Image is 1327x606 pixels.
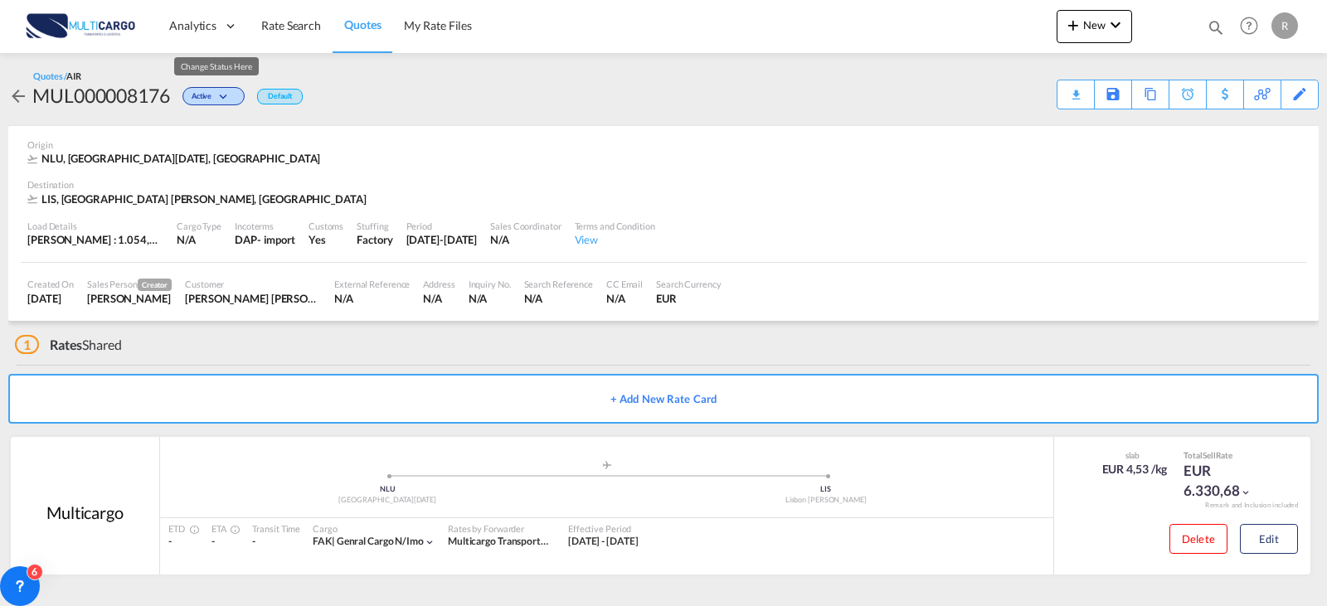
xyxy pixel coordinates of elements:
div: R [1271,12,1298,39]
div: Cargo Type [177,220,221,232]
div: DAP [235,232,257,247]
div: Customs [309,220,343,232]
div: CC Email [606,278,643,290]
div: Save As Template [1095,80,1131,109]
span: FAK [313,535,337,547]
span: Rates [50,337,83,352]
div: slab [1098,449,1168,461]
div: Destination [27,178,1300,191]
div: View [575,232,655,247]
div: Customer [185,278,321,290]
div: Total Rate [1184,449,1266,461]
span: Active [192,91,216,107]
div: Transit Time [252,522,300,535]
div: N/A [334,291,410,306]
md-icon: icon-chevron-down [216,93,236,102]
span: My Rate Files [404,18,472,32]
span: Help [1235,12,1263,40]
div: 25 Sep 2025 [406,232,478,247]
span: Multicargo Transportes e Logistica [448,535,596,547]
div: NLU, Santa Lucia Air Force Base, South America [27,151,324,166]
md-icon: Estimated Time Of Departure [185,525,195,535]
div: - import [257,232,295,247]
span: Creator [138,279,172,291]
md-icon: icon-chevron-down [1240,487,1252,498]
div: Change Status Here [170,82,249,109]
div: Multicargo [46,501,124,524]
div: Multicargo Transportes e Logistica [448,535,552,549]
div: LIS, Lisbon Portela, Europe [27,191,371,206]
div: Search Currency [656,278,722,290]
div: Period [406,220,478,232]
span: Sell [1203,450,1216,460]
div: Sales Person [87,278,172,291]
span: 1 [15,335,39,354]
div: Terms and Condition [575,220,655,232]
div: LIS [607,484,1046,495]
div: 05 Dec 2023 - 25 Sep 2025 [568,535,639,549]
div: Cargo [313,522,435,535]
div: Shared [15,336,122,354]
md-icon: Estimated Time Of Arrival [226,525,236,535]
div: - [252,535,300,549]
div: Quotes /AIR [33,70,81,82]
button: Delete [1169,524,1227,554]
div: Yes [309,232,343,247]
button: icon-plus 400-fgNewicon-chevron-down [1057,10,1132,43]
div: N/A [490,232,561,247]
span: Quotes [344,17,381,32]
div: 22 Aug 2025 [27,291,74,306]
div: Default [257,89,303,104]
div: Quote PDF is not available at this time [1066,80,1086,95]
span: - [168,535,172,547]
div: ETA [211,522,236,535]
div: Help [1235,12,1271,41]
div: icon-magnify [1207,18,1225,43]
div: ivan Ivan [185,291,321,306]
md-icon: assets/icons/custom/roll-o-plane.svg [597,461,617,469]
div: Search Reference [524,278,593,290]
md-icon: icon-download [1066,83,1086,95]
md-icon: icon-chevron-down [1106,15,1125,35]
div: N/A [606,291,643,306]
md-tooltip: Change Status Here [174,57,259,75]
span: NLU, [GEOGRAPHIC_DATA][DATE], [GEOGRAPHIC_DATA] [41,152,320,165]
div: [GEOGRAPHIC_DATA][DATE] [168,495,607,506]
span: Analytics [169,17,216,34]
span: AIR [66,70,81,81]
div: Ricardo Santos [87,291,172,306]
div: Created On [27,278,74,290]
div: Origin [27,138,1300,151]
div: N/A [524,291,593,306]
div: Rates by Forwarder [448,522,552,535]
md-icon: icon-chevron-down [424,536,435,548]
span: Rate Search [261,18,321,32]
span: - [211,535,215,547]
div: N/A [423,291,454,306]
div: Effective Period [568,522,639,535]
span: | [332,535,335,547]
button: + Add New Rate Card [8,374,1319,424]
div: genral cargo n/imo [313,535,424,549]
div: [PERSON_NAME] : 1.054,00 KG | Volumetric Wt : 918,33 KG [27,232,163,247]
div: EUR 6.330,68 [1184,461,1266,501]
md-icon: icon-plus 400-fg [1063,15,1083,35]
div: Change Status Here [182,87,245,105]
div: Incoterms [235,220,295,232]
button: Edit [1240,524,1298,554]
div: N/A [469,291,511,306]
div: External Reference [334,278,410,290]
div: Load Details [27,220,163,232]
div: NLU [168,484,607,495]
div: icon-arrow-left [8,82,32,109]
div: Lisbon [PERSON_NAME] [607,495,1046,506]
div: EUR [656,291,722,306]
div: MUL000008176 [32,82,170,109]
img: 82db67801a5411eeacfdbd8acfa81e61.png [25,7,137,45]
div: Address [423,278,454,290]
div: N/A [177,232,221,247]
div: Stuffing [357,220,392,232]
div: Factory Stuffing [357,232,392,247]
md-icon: icon-arrow-left [8,86,28,106]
